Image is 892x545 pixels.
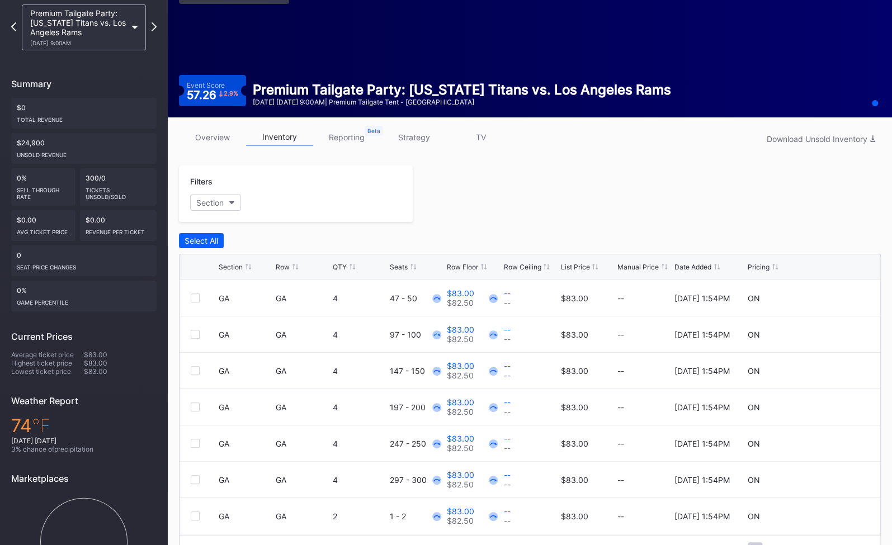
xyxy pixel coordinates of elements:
[674,402,730,412] div: [DATE] 1:54PM
[447,263,478,271] div: Row Floor
[30,8,126,46] div: Premium Tailgate Party: [US_STATE] Titans vs. Los Angeles Rams
[11,395,157,406] div: Weather Report
[11,331,157,342] div: Current Prices
[503,288,510,298] div: --
[17,147,151,158] div: Unsold Revenue
[447,371,474,380] div: $82.50
[11,415,157,437] div: 74
[617,475,672,485] div: --
[276,511,330,521] div: GA
[333,366,387,376] div: 4
[276,439,330,448] div: GA
[11,359,84,367] div: Highest ticket price
[447,129,515,146] a: TV
[390,402,444,412] div: 197 - 200
[503,407,510,416] div: --
[17,295,151,306] div: Game percentile
[187,81,225,89] div: Event Score
[447,397,474,407] div: $83.00
[447,506,474,516] div: $83.00
[224,91,238,97] div: 2.9 %
[447,443,474,453] div: $82.50
[32,415,50,437] span: ℉
[447,480,474,489] div: $82.50
[390,263,408,271] div: Seats
[17,112,151,123] div: Total Revenue
[253,82,671,98] div: Premium Tailgate Party: [US_STATE] Titans vs. Los Angeles Rams
[276,263,290,271] div: Row
[11,281,157,311] div: 0%
[333,475,387,485] div: 4
[503,397,510,407] div: --
[179,233,224,248] button: Select All
[187,89,239,101] div: 57.26
[560,263,589,271] div: List Price
[219,439,273,448] div: GA
[617,263,659,271] div: Manual Price
[11,367,84,376] div: Lowest ticket price
[333,293,387,303] div: 4
[503,434,510,443] div: --
[80,210,157,241] div: $0.00
[219,475,273,485] div: GA
[748,475,760,485] div: ON
[503,480,510,489] div: --
[674,330,730,339] div: [DATE] 1:54PM
[11,210,75,241] div: $0.00
[219,366,273,376] div: GA
[380,129,447,146] a: strategy
[748,439,760,448] div: ON
[447,298,474,307] div: $82.50
[617,330,672,339] div: --
[11,245,157,276] div: 0
[333,263,347,271] div: QTY
[333,330,387,339] div: 4
[767,134,875,144] div: Download Unsold Inventory
[560,330,588,339] div: $83.00
[390,293,444,303] div: 47 - 50
[674,293,730,303] div: [DATE] 1:54PM
[503,263,541,271] div: Row Ceiling
[560,402,588,412] div: $83.00
[560,511,588,521] div: $83.00
[503,371,510,380] div: --
[17,259,151,271] div: seat price changes
[219,511,273,521] div: GA
[219,263,243,271] div: Section
[748,366,760,376] div: ON
[84,367,157,376] div: $83.00
[617,366,672,376] div: --
[190,195,241,211] button: Section
[30,40,126,46] div: [DATE] 9:00AM
[617,293,672,303] div: --
[748,511,760,521] div: ON
[179,129,246,146] a: overview
[276,402,330,412] div: GA
[447,470,474,480] div: $83.00
[219,293,273,303] div: GA
[86,224,152,235] div: Revenue per ticket
[246,129,313,146] a: inventory
[748,293,760,303] div: ON
[503,506,510,516] div: --
[11,350,84,359] div: Average ticket price
[84,350,157,359] div: $83.00
[503,325,510,334] div: --
[185,236,218,245] div: Select All
[11,445,157,453] div: 3 % chance of precipitation
[80,168,157,206] div: 300/0
[84,359,157,367] div: $83.00
[447,334,474,344] div: $82.50
[390,511,444,521] div: 1 - 2
[390,439,444,448] div: 247 - 250
[447,407,474,416] div: $82.50
[253,98,671,106] div: [DATE] [DATE] 9:00AM | Premium Tailgate Tent - [GEOGRAPHIC_DATA]
[447,361,474,371] div: $83.00
[748,330,760,339] div: ON
[674,511,730,521] div: [DATE] 1:54PM
[617,402,672,412] div: --
[674,475,730,485] div: [DATE] 1:54PM
[11,133,157,164] div: $24,900
[447,325,474,334] div: $83.00
[674,439,730,448] div: [DATE] 1:54PM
